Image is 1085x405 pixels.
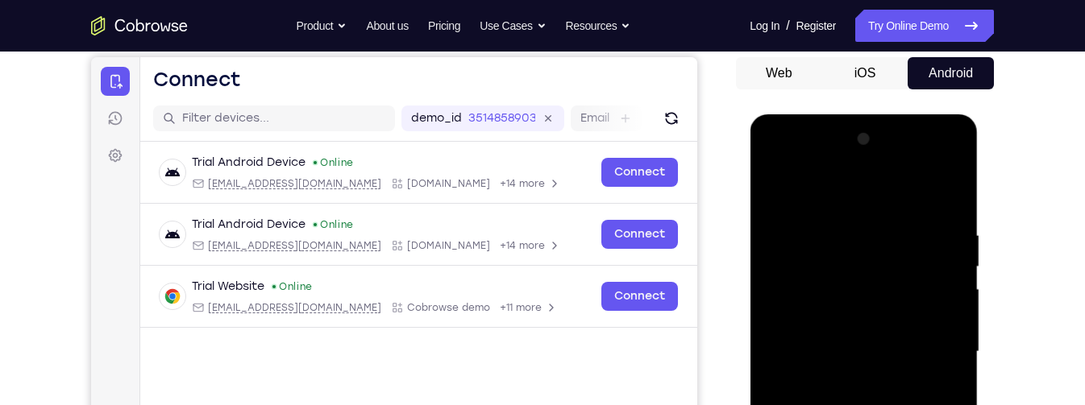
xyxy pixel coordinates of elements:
[409,182,454,195] span: +14 more
[510,163,587,192] a: Connect
[117,182,290,195] span: android@example.com
[49,147,606,209] div: Open device details
[316,182,399,195] span: Cobrowse.io
[101,182,290,195] div: Email
[409,244,451,257] span: +11 more
[736,57,822,89] button: Web
[510,225,587,254] a: Connect
[750,10,779,42] a: Log In
[300,244,399,257] div: App
[855,10,994,42] a: Try Online Demo
[908,57,994,89] button: Android
[91,16,188,35] a: Go to the home page
[409,120,454,133] span: +14 more
[180,223,222,236] div: Online
[480,10,546,42] button: Use Cases
[786,16,789,35] span: /
[510,101,587,130] a: Connect
[221,161,263,174] div: Online
[101,97,214,114] div: Trial Android Device
[300,120,399,133] div: App
[49,209,606,271] div: Open device details
[101,159,214,176] div: Trial Android Device
[316,244,399,257] span: Cobrowse demo
[366,10,408,42] a: About us
[222,166,226,169] div: New devices found.
[117,244,290,257] span: web@example.com
[796,10,836,42] a: Register
[181,228,185,231] div: New devices found.
[428,10,460,42] a: Pricing
[300,182,399,195] div: App
[117,120,290,133] span: android@example.com
[101,244,290,257] div: Email
[316,120,399,133] span: Cobrowse.io
[566,10,631,42] button: Resources
[101,221,173,238] div: Trial Website
[101,120,290,133] div: Email
[822,57,908,89] button: iOS
[222,104,226,107] div: New devices found.
[221,99,263,112] div: Online
[297,10,347,42] button: Product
